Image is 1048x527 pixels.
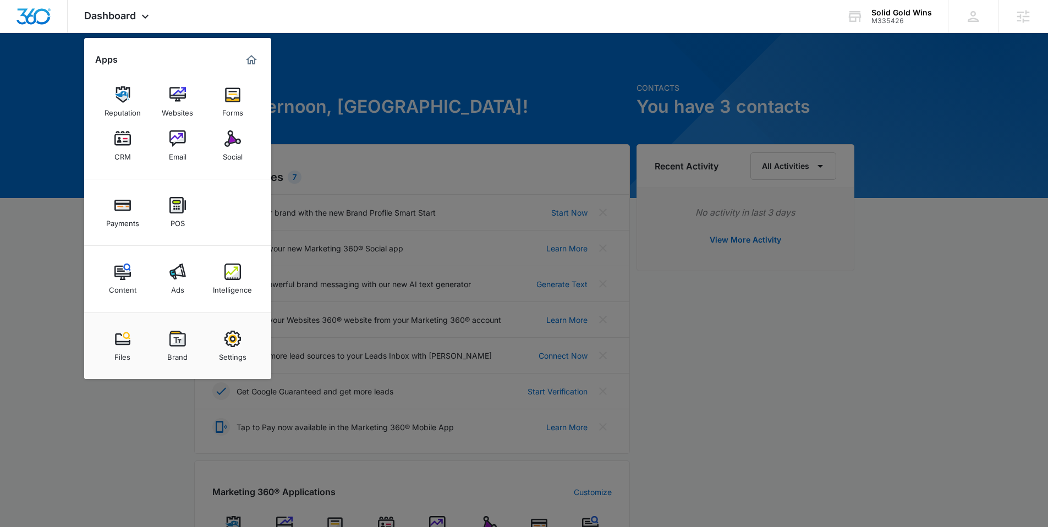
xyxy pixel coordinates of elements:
div: Email [169,147,186,161]
span: Dashboard [84,10,136,21]
a: Settings [212,325,254,367]
div: Forms [222,103,243,117]
div: Social [223,147,243,161]
div: account name [871,8,932,17]
a: POS [157,191,199,233]
div: POS [171,213,185,228]
div: Settings [219,347,246,361]
a: Websites [157,81,199,123]
img: tab_domain_overview_orange.svg [30,64,39,73]
a: Brand [157,325,199,367]
div: Ads [171,280,184,294]
a: Payments [102,191,144,233]
a: Email [157,125,199,167]
a: Files [102,325,144,367]
a: Marketing 360® Dashboard [243,51,260,69]
div: Domain: [DOMAIN_NAME] [29,29,121,37]
a: Social [212,125,254,167]
div: account id [871,17,932,25]
img: logo_orange.svg [18,18,26,26]
div: Brand [167,347,188,361]
a: Intelligence [212,258,254,300]
div: Keywords by Traffic [122,65,185,72]
a: CRM [102,125,144,167]
img: tab_keywords_by_traffic_grey.svg [109,64,118,73]
a: Ads [157,258,199,300]
h2: Apps [95,54,118,65]
div: Intelligence [213,280,252,294]
div: v 4.0.25 [31,18,54,26]
a: Content [102,258,144,300]
div: Files [114,347,130,361]
div: Content [109,280,136,294]
img: website_grey.svg [18,29,26,37]
div: Websites [162,103,193,117]
a: Forms [212,81,254,123]
div: CRM [114,147,131,161]
div: Reputation [105,103,141,117]
div: Payments [106,213,139,228]
div: Domain Overview [42,65,98,72]
a: Reputation [102,81,144,123]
